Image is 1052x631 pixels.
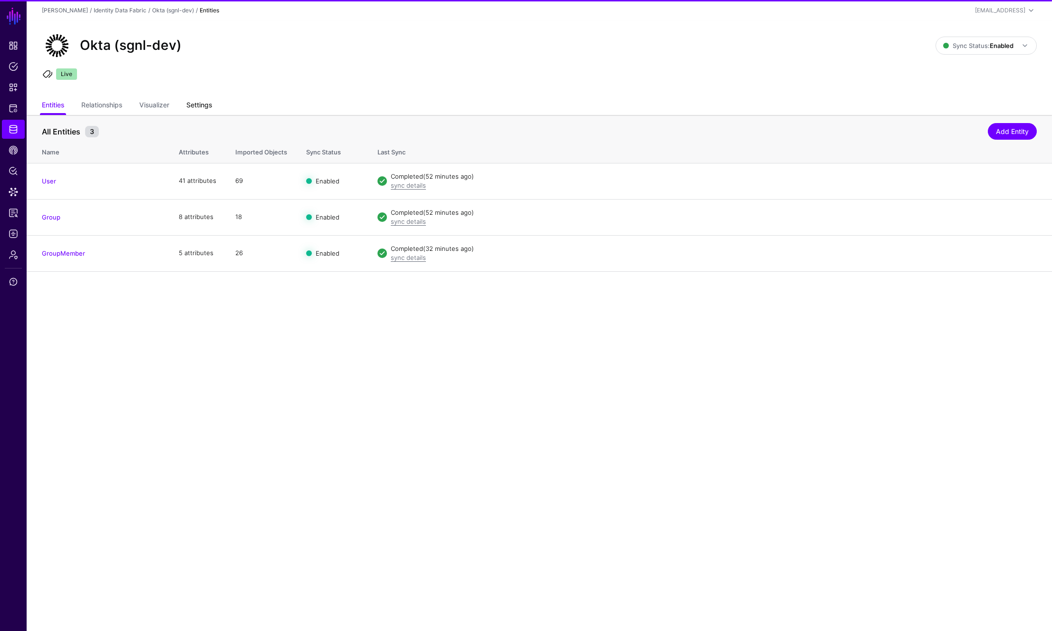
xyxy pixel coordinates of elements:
a: SGNL [6,6,22,27]
span: Protected Systems [9,104,18,113]
th: Last Sync [368,138,1052,163]
td: 8 attributes [169,199,226,235]
a: GroupMember [42,249,85,257]
a: Reports [2,203,25,222]
img: svg+xml;base64,PHN2ZyB3aWR0aD0iNjQiIGhlaWdodD0iNjQiIHZpZXdCb3g9IjAgMCA2NCA2NCIgZmlsbD0ibm9uZSIgeG... [42,30,72,61]
div: / [194,6,200,15]
a: sync details [391,182,426,189]
a: Add Entity [988,123,1037,140]
span: Enabled [316,249,339,257]
a: Identity Data Fabric [94,7,146,14]
span: Live [56,68,77,80]
th: Attributes [169,138,226,163]
a: Data Lens [2,182,25,201]
div: Completed (32 minutes ago) [391,244,1037,254]
th: Sync Status [297,138,368,163]
span: Logs [9,229,18,239]
span: Reports [9,208,18,218]
span: Identity Data Fabric [9,124,18,134]
a: Admin [2,245,25,264]
h2: Okta (sgnl-dev) [80,38,182,54]
a: Okta (sgnl-dev) [152,7,194,14]
a: Logs [2,224,25,243]
div: [EMAIL_ADDRESS] [975,6,1025,15]
a: Identity Data Fabric [2,120,25,139]
a: [PERSON_NAME] [42,7,88,14]
a: Visualizer [139,97,169,115]
span: Admin [9,250,18,259]
th: Imported Objects [226,138,297,163]
span: Policy Lens [9,166,18,176]
a: User [42,177,56,185]
a: Entities [42,97,64,115]
strong: Entities [200,7,219,14]
span: Sync Status: [943,42,1013,49]
a: Policy Lens [2,162,25,181]
div: Completed (52 minutes ago) [391,172,1037,182]
td: 41 attributes [169,163,226,199]
span: Enabled [316,213,339,221]
a: Snippets [2,78,25,97]
a: Settings [186,97,212,115]
td: 18 [226,199,297,235]
small: 3 [85,126,99,137]
td: 5 attributes [169,235,226,271]
span: Support [9,277,18,287]
a: Relationships [81,97,122,115]
span: Enabled [316,177,339,185]
span: Policies [9,62,18,71]
span: Snippets [9,83,18,92]
a: CAEP Hub [2,141,25,160]
a: sync details [391,218,426,225]
a: Group [42,213,60,221]
td: 69 [226,163,297,199]
td: 26 [226,235,297,271]
a: Policies [2,57,25,76]
div: / [88,6,94,15]
div: / [146,6,152,15]
div: Completed (52 minutes ago) [391,208,1037,218]
span: Data Lens [9,187,18,197]
strong: Enabled [990,42,1013,49]
th: Name [27,138,169,163]
span: CAEP Hub [9,145,18,155]
span: Dashboard [9,41,18,50]
span: All Entities [39,126,83,137]
a: sync details [391,254,426,261]
a: Protected Systems [2,99,25,118]
a: Dashboard [2,36,25,55]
